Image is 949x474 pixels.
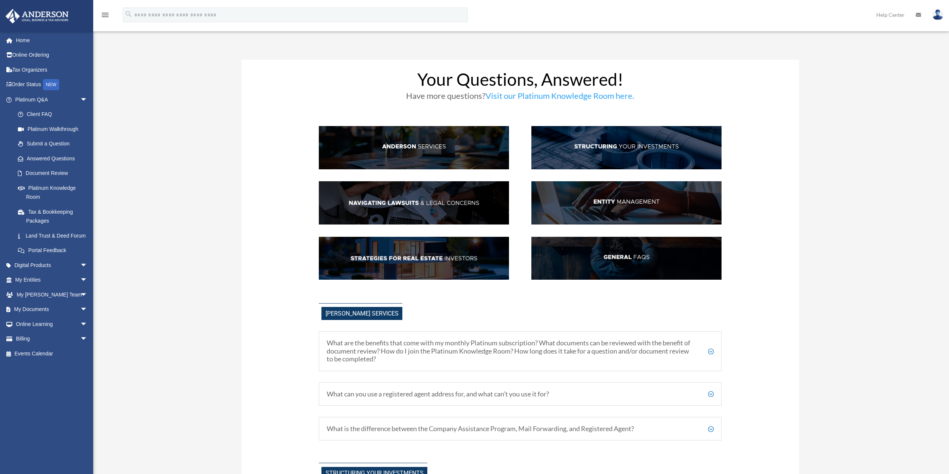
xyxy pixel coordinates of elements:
a: My Entitiesarrow_drop_down [5,273,99,288]
a: menu [101,13,110,19]
span: arrow_drop_down [80,332,95,347]
a: Submit a Question [10,136,99,151]
a: Digital Productsarrow_drop_down [5,258,99,273]
h5: What can you use a registered agent address for, and what can’t you use it for? [327,390,714,398]
a: Events Calendar [5,346,99,361]
a: Visit our Platinum Knowledge Room here. [486,91,634,104]
a: My Documentsarrow_drop_down [5,302,99,317]
a: Platinum Knowledge Room [10,181,99,204]
span: arrow_drop_down [80,287,95,302]
span: arrow_drop_down [80,273,95,288]
a: Document Review [10,166,99,181]
a: Home [5,33,99,48]
a: Platinum Walkthrough [10,122,99,136]
a: Answered Questions [10,151,99,166]
a: Online Learningarrow_drop_down [5,317,99,332]
a: Portal Feedback [10,243,99,258]
img: NavLaw_hdr [319,181,509,225]
img: GenFAQ_hdr [531,237,722,280]
a: Platinum Q&Aarrow_drop_down [5,92,99,107]
span: [PERSON_NAME] Services [321,307,402,320]
div: NEW [43,79,59,90]
i: search [125,10,133,18]
a: Billingarrow_drop_down [5,332,99,346]
a: Tax & Bookkeeping Packages [10,204,99,228]
a: Online Ordering [5,48,99,63]
a: Land Trust & Deed Forum [10,228,99,243]
h5: What is the difference between the Company Assistance Program, Mail Forwarding, and Registered Ag... [327,425,714,433]
h1: Your Questions, Answered! [319,71,722,92]
span: arrow_drop_down [80,92,95,107]
a: Client FAQ [10,107,95,122]
h5: What are the benefits that come with my monthly Platinum subscription? What documents can be revi... [327,339,714,363]
img: AndServ_hdr [319,126,509,169]
img: EntManag_hdr [531,181,722,225]
a: My [PERSON_NAME] Teamarrow_drop_down [5,287,99,302]
i: menu [101,10,110,19]
img: StratsRE_hdr [319,237,509,280]
span: arrow_drop_down [80,258,95,273]
a: Order StatusNEW [5,77,99,92]
span: arrow_drop_down [80,302,95,317]
h3: Have more questions? [319,92,722,104]
img: User Pic [932,9,943,20]
img: StructInv_hdr [531,126,722,169]
span: arrow_drop_down [80,317,95,332]
img: Anderson Advisors Platinum Portal [3,9,71,23]
a: Tax Organizers [5,62,99,77]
